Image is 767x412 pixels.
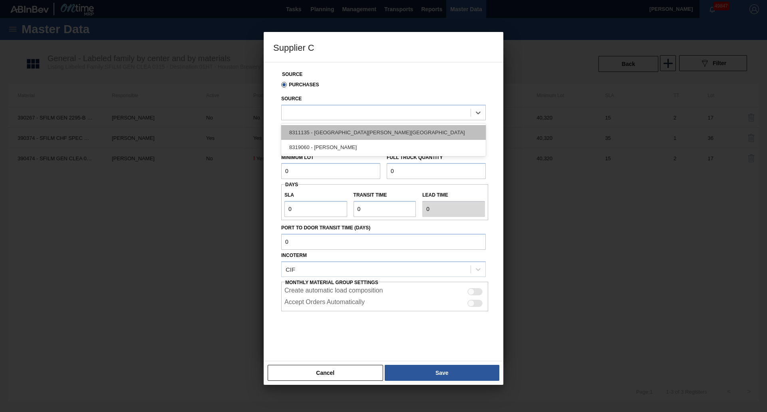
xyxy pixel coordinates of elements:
[284,299,365,308] label: Accept Orders Automatically
[281,285,488,297] div: This setting enables the automatic creation of load composition on the supplier side if the order...
[285,182,298,187] span: Days
[281,140,486,155] div: 8319060 - [PERSON_NAME]
[281,222,486,234] label: Port to Door Transit Time (days)
[281,82,319,88] label: Purchases
[281,125,486,140] div: 8311135 - [GEOGRAPHIC_DATA][PERSON_NAME][GEOGRAPHIC_DATA]
[354,189,416,201] label: Transit time
[284,287,383,297] label: Create automatic load composition
[281,96,302,102] label: Source
[284,189,347,201] label: SLA
[387,155,443,160] label: Full Truck Quantity
[281,253,307,258] label: Incoterm
[385,365,499,381] button: Save
[268,365,383,381] button: Cancel
[285,280,378,285] span: Monthly Material Group Settings
[286,266,295,273] div: CIF
[281,297,488,308] div: This configuration enables automatic acceptance of the order on the supplier side
[264,32,503,62] h3: Supplier C
[387,122,486,134] label: Rounding Unit
[422,189,485,201] label: Lead time
[282,72,302,77] label: Source
[281,155,314,160] label: Minimum Lot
